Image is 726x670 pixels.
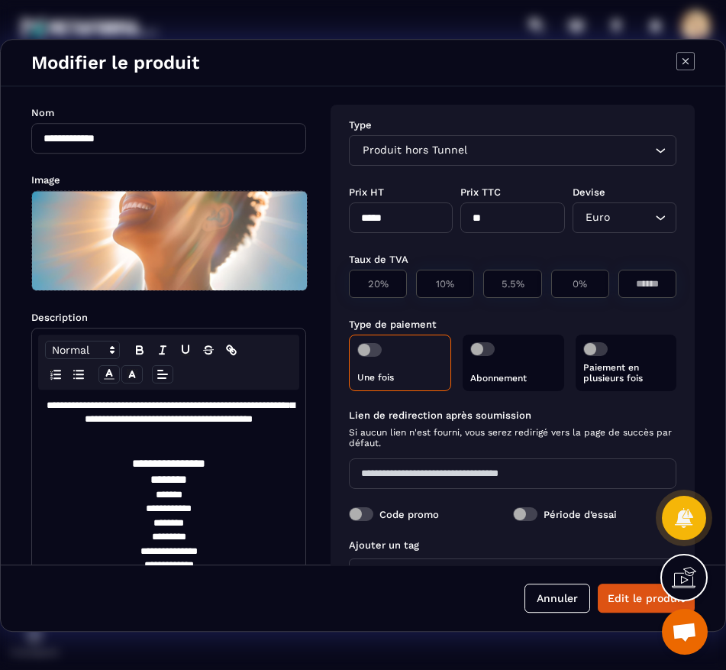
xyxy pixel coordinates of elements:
[31,107,54,118] label: Nom
[470,373,556,384] p: Abonnement
[349,427,676,448] span: Si aucun lien n'est fourni, vous serez redirigé vers la page de succès par défaut.
[573,202,676,233] div: Search for option
[524,583,590,612] button: Annuler
[614,209,651,226] input: Search for option
[544,508,617,519] label: Période d’essai
[424,278,466,290] p: 10%
[31,52,199,73] h4: Modifier le produit
[349,186,384,198] label: Prix HT
[492,278,533,290] p: 5.5%
[379,508,439,519] label: Code promo
[460,186,501,198] label: Prix TTC
[359,142,470,159] span: Produit hors Tunnel
[357,372,443,383] p: Une fois
[31,312,88,323] label: Description
[349,539,419,551] label: Ajouter un tag
[357,278,398,290] p: 20%
[573,186,605,198] label: Devise
[349,254,408,265] label: Taux de TVA
[349,319,437,330] label: Type de paiement
[560,278,601,290] p: 0%
[349,119,372,131] label: Type
[349,558,676,589] div: Search for option
[349,135,676,166] div: Search for option
[31,174,60,186] label: Image
[582,209,614,226] span: Euro
[583,362,669,384] p: Paiement en plusieurs fois
[598,583,695,612] button: Edit le produit
[662,609,708,655] a: Ouvrir le chat
[349,409,676,421] label: Lien de redirection après soumission
[470,142,651,159] input: Search for option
